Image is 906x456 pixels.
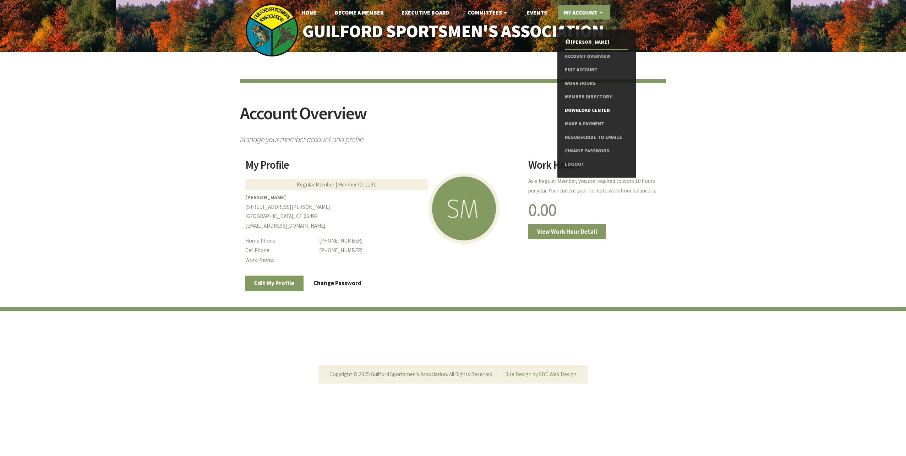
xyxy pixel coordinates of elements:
dt: Work Phone [245,255,314,265]
a: Account Overview [565,50,628,63]
a: Work Hours [565,77,628,90]
dd: [PHONE_NUMBER] [319,246,519,255]
dt: Home Phone [245,236,314,246]
a: Member Directory [565,90,628,104]
dt: Cell Phone [245,246,314,255]
img: logo_sm.png [245,4,299,57]
a: Site Design by SBC Web Design [506,371,577,378]
a: Committees [462,5,515,20]
a: Become A Member [329,5,389,20]
a: Change Password [565,144,628,158]
a: Home [296,5,323,20]
a: My Account [558,5,610,20]
h2: Work Hours [528,159,661,176]
a: Guilford Sportsmen's Association [288,16,619,47]
a: Change Password [305,276,371,291]
div: Regular Member | Member ID: 1191 [245,179,428,190]
a: View Work Hour Detail [528,224,606,239]
p: [STREET_ADDRESS][PERSON_NAME] [GEOGRAPHIC_DATA], CT 06492 [EMAIL_ADDRESS][DOMAIN_NAME] [245,193,519,231]
a: Events [521,5,553,20]
dd: [PHONE_NUMBER] [319,236,519,246]
a: Resubscribe to Emails [565,131,628,144]
b: [PERSON_NAME] [245,194,286,201]
span: Manage your member account and profile [240,131,666,143]
a: Edit Account [565,63,628,77]
a: Download Center [565,104,628,117]
h1: 0.00 [528,201,661,219]
h2: My Profile [245,159,519,176]
a: Executive Board [396,5,455,20]
a: Make a Payment [565,117,628,131]
h2: Account Overview [240,104,666,131]
li: Copyright © 2025 Guilford Sportsmen's Association. All Rights Reserved. [329,371,499,378]
a: [PERSON_NAME] [565,36,628,49]
a: Logout [565,158,628,171]
p: As a Regular Member, you are required to work 10 hours per year. Your current year-to-date work h... [528,177,661,196]
a: Edit My Profile [245,276,304,291]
